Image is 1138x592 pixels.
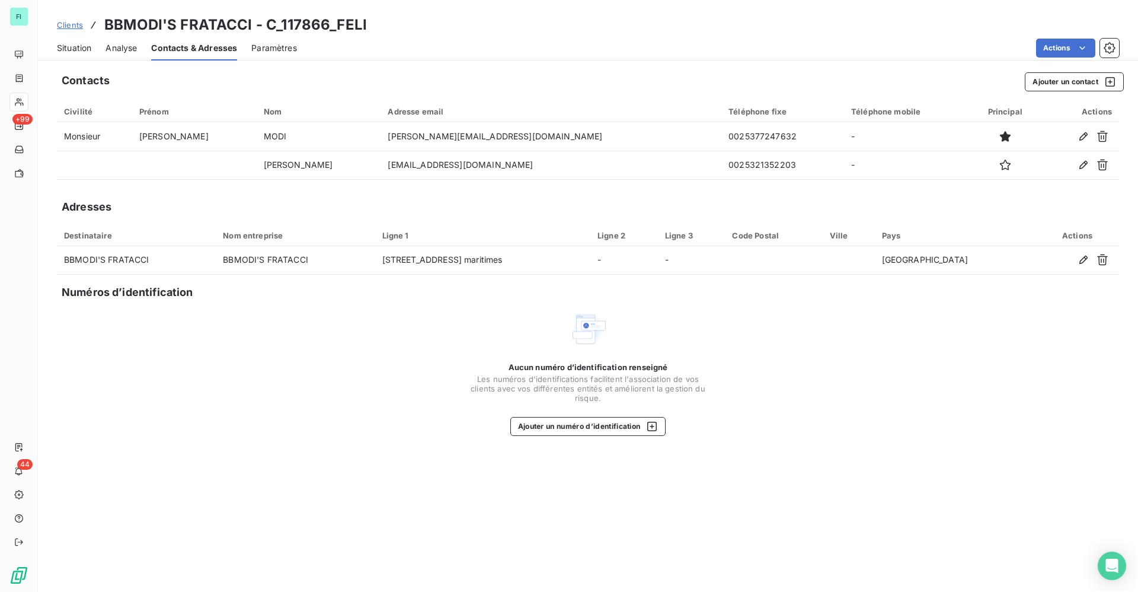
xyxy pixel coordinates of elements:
span: Analyse [106,42,137,54]
td: 0025321352203 [721,151,844,179]
div: Open Intercom Messenger [1098,552,1126,580]
td: - [844,151,968,179]
div: Destinataire [64,231,209,240]
h5: Adresses [62,199,111,215]
td: BBMODI'S FRATACCI [57,246,216,275]
div: Principal [976,107,1034,116]
h3: BBMODI'S FRATACCI - C_117866_FELI [104,14,367,36]
div: Civilité [64,107,125,116]
div: Actions [1043,231,1112,240]
div: Ligne 2 [597,231,651,240]
td: MODI [257,122,381,151]
div: Téléphone mobile [851,107,961,116]
td: Monsieur [57,122,132,151]
td: [EMAIL_ADDRESS][DOMAIN_NAME] [381,151,721,179]
td: [PERSON_NAME] [257,151,381,179]
span: Les numéros d'identifications facilitent l'association de vos clients avec vos différentes entité... [469,374,707,403]
div: Pays [882,231,1029,240]
td: - [844,122,968,151]
img: Empty state [569,310,607,348]
a: Clients [57,19,83,31]
span: Paramètres [251,42,297,54]
div: FI [9,7,28,26]
button: Ajouter un numéro d’identification [510,417,666,436]
div: Actions [1049,107,1112,116]
img: Logo LeanPay [9,566,28,585]
span: Contacts & Adresses [151,42,237,54]
span: +99 [12,114,33,125]
td: [PERSON_NAME] [132,122,257,151]
td: - [658,246,725,275]
div: Code Postal [732,231,815,240]
span: Situation [57,42,91,54]
td: [GEOGRAPHIC_DATA] [875,246,1036,275]
td: [PERSON_NAME][EMAIL_ADDRESS][DOMAIN_NAME] [381,122,721,151]
button: Actions [1036,39,1095,58]
div: Téléphone fixe [728,107,837,116]
span: Aucun numéro d’identification renseigné [509,362,668,372]
div: Adresse email [388,107,714,116]
div: Prénom [139,107,250,116]
td: [STREET_ADDRESS] maritimes [375,246,590,275]
td: BBMODI'S FRATACCI [216,246,375,275]
h5: Contacts [62,72,110,89]
button: Ajouter un contact [1025,72,1124,91]
div: Ville [830,231,868,240]
td: - [590,246,658,275]
div: Ligne 1 [382,231,583,240]
span: Clients [57,20,83,30]
div: Nom [264,107,374,116]
div: Ligne 3 [665,231,718,240]
div: Nom entreprise [223,231,367,240]
span: 44 [17,459,33,470]
h5: Numéros d’identification [62,284,193,301]
td: 0025377247632 [721,122,844,151]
